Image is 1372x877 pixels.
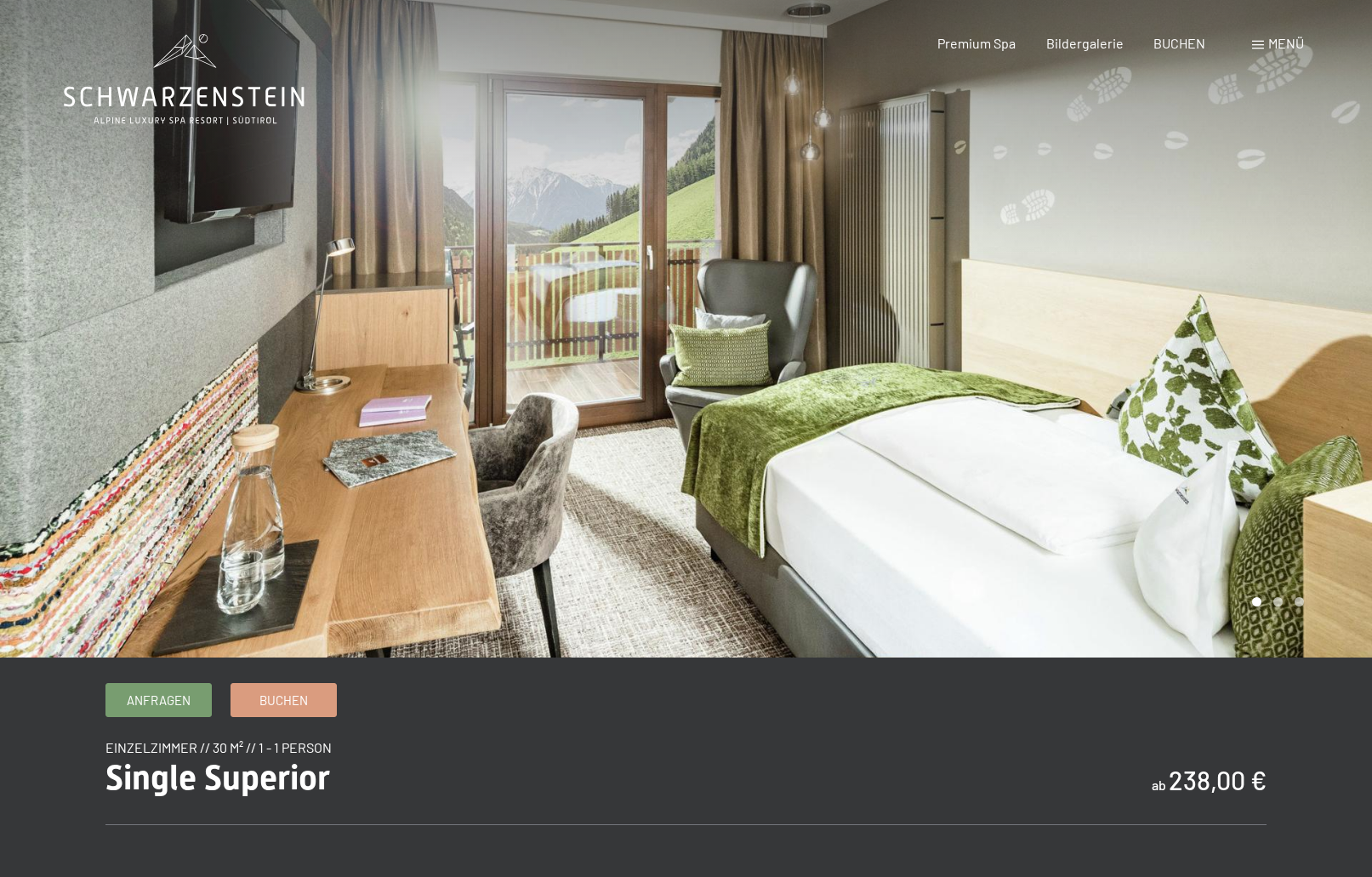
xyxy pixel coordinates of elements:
a: Anfragen [106,684,211,716]
b: 238,00 € [1169,765,1267,795]
span: ab [1152,777,1166,793]
a: Buchen [231,684,336,716]
a: BUCHEN [1153,35,1205,51]
span: Anfragen [127,692,191,709]
span: Buchen [259,692,308,709]
span: Einzelzimmer // 30 m² // 1 - 1 Person [105,739,332,755]
span: Single Superior [105,758,330,798]
a: Premium Spa [937,35,1016,51]
span: Menü [1268,35,1304,51]
a: Bildergalerie [1046,35,1124,51]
